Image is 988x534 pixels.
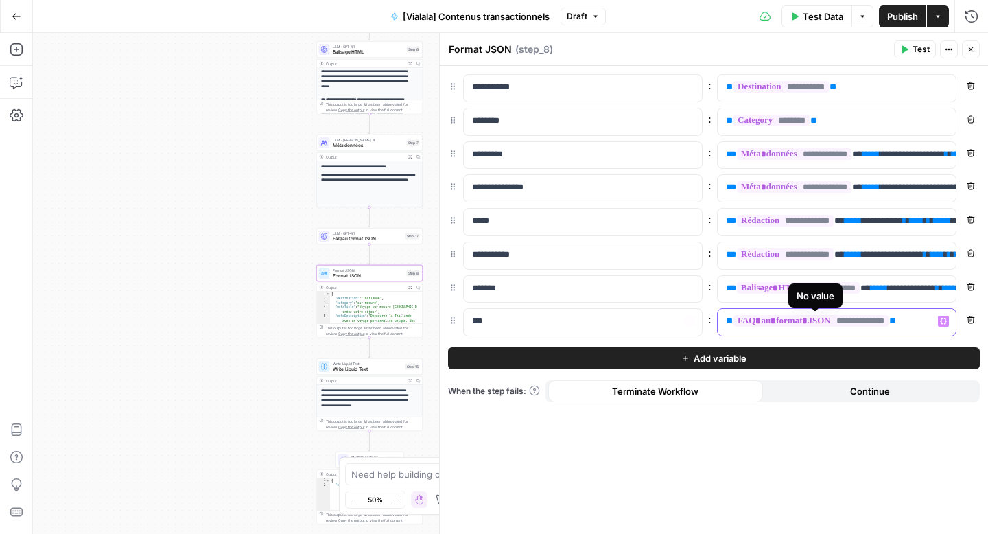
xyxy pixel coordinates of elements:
[338,425,364,429] span: Copy the output
[708,311,711,327] span: :
[403,10,550,23] span: [Vialala] Contenus transactionnels
[368,21,370,40] g: Edge from step_16 to step_6
[326,61,404,67] div: Output
[317,297,331,301] div: 2
[368,114,370,134] g: Edge from step_6 to step_7
[879,5,926,27] button: Publish
[333,361,403,367] span: Write Liquid Text
[708,278,711,294] span: :
[763,380,978,402] button: Continue
[338,332,364,336] span: Copy the output
[567,10,587,23] span: Draft
[333,142,404,149] span: Méta données
[333,49,404,56] span: Balisage HTML
[316,452,423,524] div: Multiple OutputsFormat JSONStep 14Output{ "contenu_pour_occurus":"Balise titre : Voyage sur mesur...
[317,305,331,314] div: 4
[351,454,384,460] span: Multiple Outputs
[561,8,606,25] button: Draft
[407,140,420,146] div: Step 7
[612,384,698,398] span: Terminate Workflow
[317,314,331,332] div: 5
[326,478,330,483] span: Toggle code folding, rows 1 through 3
[326,512,420,523] div: This output is too large & has been abbreviated for review. to view the full content.
[326,154,404,160] div: Output
[708,77,711,93] span: :
[326,285,404,290] div: Output
[894,40,936,58] button: Test
[368,431,370,451] g: Edge from step_15 to step_14
[338,518,364,522] span: Copy the output
[405,233,420,240] div: Step 17
[694,351,746,365] span: Add variable
[708,244,711,261] span: :
[338,108,364,112] span: Copy the output
[382,5,558,27] button: [Vialala] Contenus transactionnels
[448,385,540,397] a: When the step fails:
[781,5,851,27] button: Test Data
[515,43,553,56] span: ( step_8 )
[368,338,370,358] g: Edge from step_8 to step_15
[326,472,404,477] div: Output
[333,137,404,143] span: LLM · [PERSON_NAME] 4
[407,270,420,277] div: Step 8
[913,43,930,56] span: Test
[708,144,711,161] span: :
[448,347,980,369] button: Add variable
[333,231,403,236] span: LLM · GPT-4.1
[368,494,383,505] span: 50%
[333,235,403,242] span: FAQ au format JSON
[333,44,404,49] span: LLM · GPT-4.1
[326,292,330,297] span: Toggle code folding, rows 1 through 9
[333,272,404,279] span: Format JSON
[326,419,420,430] div: This output is too large & has been abbreviated for review. to view the full content.
[850,384,890,398] span: Continue
[803,10,843,23] span: Test Data
[368,207,370,227] g: Edge from step_7 to step_17
[368,244,370,264] g: Edge from step_17 to step_8
[708,111,711,127] span: :
[326,325,420,336] div: This output is too large & has been abbreviated for review. to view the full content.
[333,366,403,373] span: Write Liquid Text
[326,102,420,113] div: This output is too large & has been abbreviated for review. to view the full content.
[317,292,331,297] div: 1
[407,47,420,53] div: Step 6
[333,268,404,273] span: Format JSON
[326,378,404,384] div: Output
[708,211,711,227] span: :
[708,177,711,194] span: :
[317,478,331,483] div: 1
[316,228,423,244] div: LLM · GPT-4.1FAQ au format JSONStep 17
[887,10,918,23] span: Publish
[317,301,331,305] div: 3
[316,265,423,338] div: Format JSONFormat JSONStep 8Output{ "destination":"Thailande", "category":"sur-mesure", "metaTitl...
[449,43,512,56] textarea: Format JSON
[405,364,420,370] div: Step 15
